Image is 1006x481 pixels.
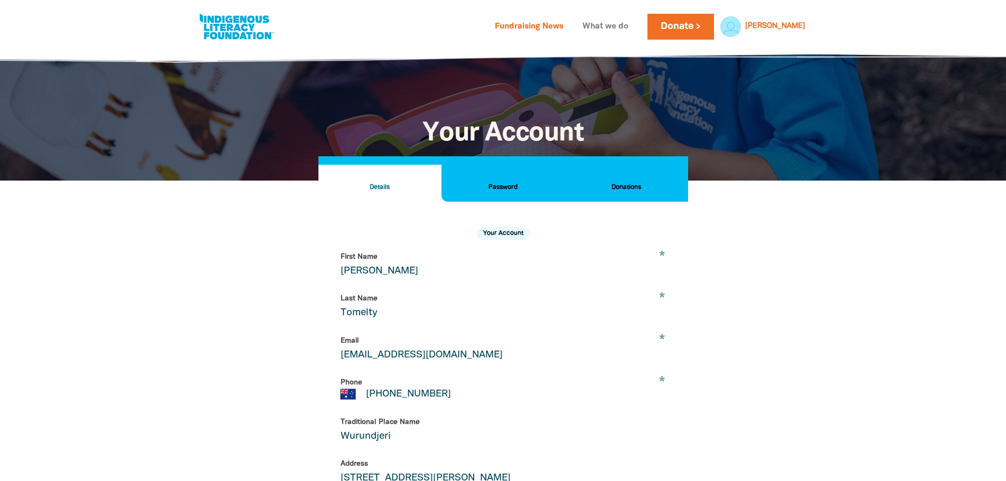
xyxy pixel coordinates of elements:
[318,165,441,202] button: Details
[576,18,635,35] a: What we do
[565,165,688,202] button: Donations
[335,413,671,447] input: What First Nations country are you on?
[659,376,665,388] i: Required
[422,121,583,146] span: Your Account
[327,182,433,193] h2: Details
[647,14,714,40] a: Donate
[573,182,679,193] h2: Donations
[441,165,565,202] button: Password
[488,18,570,35] a: Fundraising News
[477,227,530,240] h2: Your Account
[450,182,556,193] h2: Password
[745,23,805,30] a: [PERSON_NAME]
